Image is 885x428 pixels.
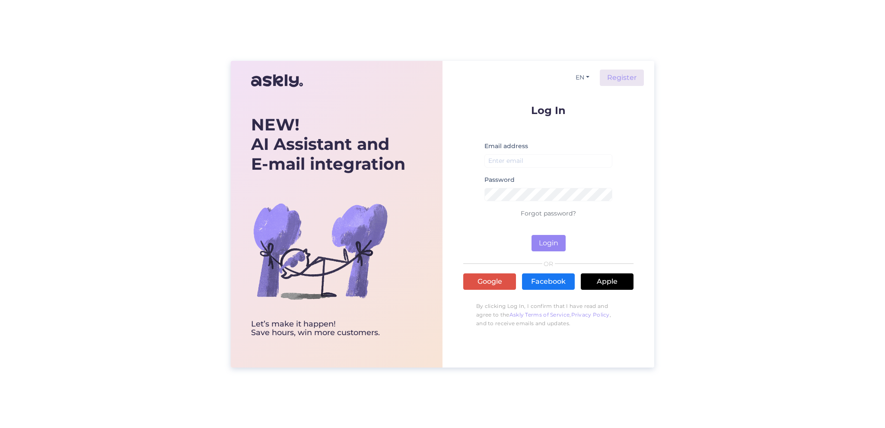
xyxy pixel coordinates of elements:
label: Password [484,175,515,184]
a: Register [600,70,644,86]
span: OR [542,261,555,267]
a: Forgot password? [521,209,576,217]
div: Let’s make it happen! Save hours, win more customers. [251,320,405,337]
button: Login [532,235,566,251]
img: Askly [251,70,303,91]
div: AI Assistant and E-mail integration [251,115,405,174]
a: Facebook [522,273,575,290]
b: NEW! [251,114,299,135]
label: Email address [484,142,528,151]
p: Log In [463,105,634,116]
a: Apple [581,273,634,290]
p: By clicking Log In, I confirm that I have read and agree to the , , and to receive emails and upd... [463,298,634,332]
img: bg-askly [251,182,389,320]
input: Enter email [484,154,612,168]
a: Askly Terms of Service [509,311,570,318]
a: Privacy Policy [571,311,610,318]
a: Google [463,273,516,290]
button: EN [572,71,593,84]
